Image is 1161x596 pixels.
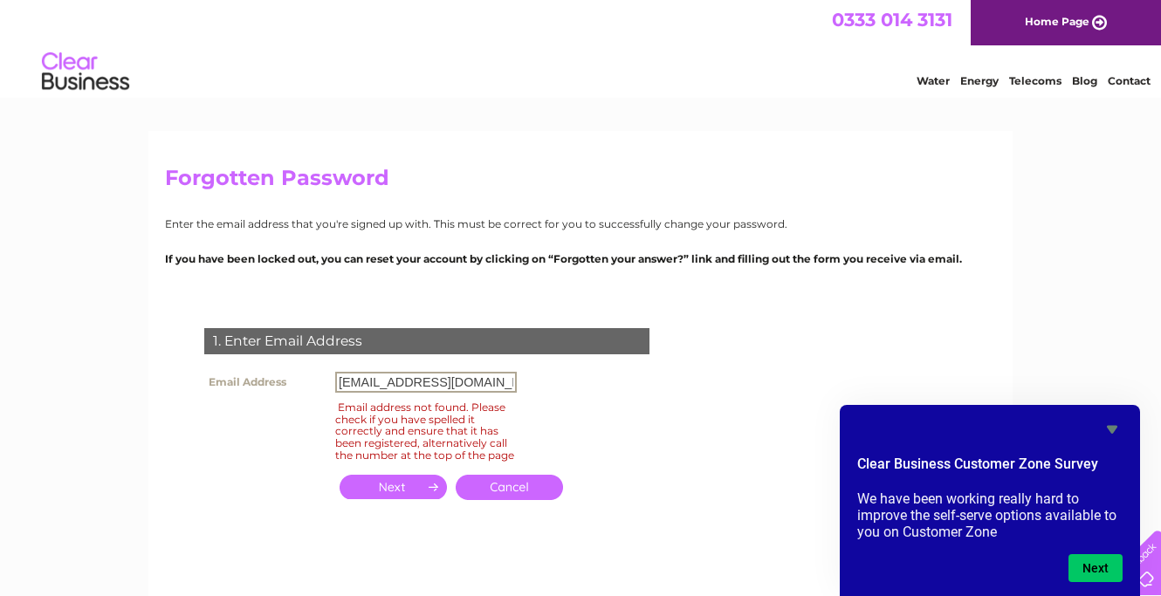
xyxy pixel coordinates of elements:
div: 1. Enter Email Address [204,328,649,354]
h2: Clear Business Customer Zone Survey [857,454,1123,483]
a: Blog [1072,74,1097,87]
img: logo.png [41,45,130,99]
p: We have been working really hard to improve the self-serve options available to you on Customer Zone [857,490,1123,540]
a: Water [917,74,950,87]
a: Contact [1108,74,1151,87]
button: Next question [1068,554,1123,582]
button: Hide survey [1102,419,1123,440]
div: Email address not found. Please check if you have spelled it correctly and ensure that it has bee... [335,398,517,464]
div: Clear Business is a trading name of Verastar Limited (registered in [GEOGRAPHIC_DATA] No. 3667643... [169,10,994,85]
th: Email Address [200,367,331,397]
h2: Forgotten Password [165,166,996,199]
a: Energy [960,74,999,87]
p: Enter the email address that you're signed up with. This must be correct for you to successfully ... [165,216,996,232]
a: Telecoms [1009,74,1061,87]
p: If you have been locked out, you can reset your account by clicking on “Forgotten your answer?” l... [165,250,996,267]
a: 0333 014 3131 [832,9,952,31]
div: Clear Business Customer Zone Survey [857,419,1123,582]
a: Cancel [456,475,563,500]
